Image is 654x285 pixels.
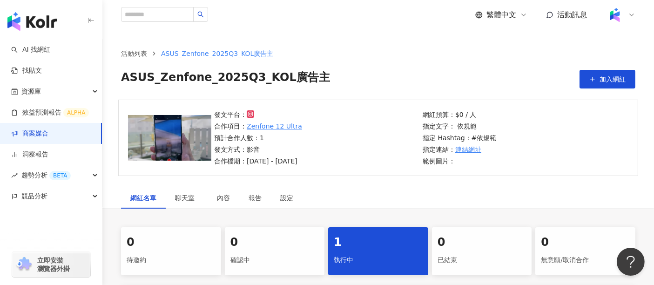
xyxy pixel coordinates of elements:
div: 已結束 [438,252,526,268]
p: 合作檔期：[DATE] - [DATE] [214,156,302,166]
a: 洞察報告 [11,150,48,159]
span: 加入網紅 [600,75,626,83]
div: 0 [230,235,319,251]
img: chrome extension [15,257,33,272]
p: #依規範 [472,133,497,143]
div: 0 [541,235,630,251]
a: searchAI 找網紅 [11,45,50,54]
span: 聊天室 [175,195,198,201]
a: chrome extension立即安裝 瀏覽器外掛 [12,252,90,277]
span: search [197,11,204,18]
div: 1 [334,235,423,251]
iframe: Help Scout Beacon - Open [617,248,645,276]
p: 範例圖片： [423,156,496,166]
div: 報告 [249,193,262,203]
span: 趨勢分析 [21,165,71,186]
span: 繁體中文 [486,10,516,20]
p: 網紅預算：$0 / 人 [423,109,496,120]
span: ASUS_Zenfone_2025Q3_KOL廣告主 [121,70,330,88]
div: BETA [49,171,71,180]
div: 執行中 [334,252,423,268]
p: 預計合作人數：1 [214,133,302,143]
p: 指定文字： 依規範 [423,121,496,131]
img: logo [7,12,57,31]
button: 加入網紅 [580,70,635,88]
a: 效益預測報告ALPHA [11,108,89,117]
img: Zenfone 12 Ultra [128,115,211,161]
span: 活動訊息 [557,10,587,19]
span: 立即安裝 瀏覽器外掛 [37,256,70,273]
p: 指定連結： [423,144,496,155]
a: 活動列表 [119,48,149,59]
p: 發文平台： [214,109,302,120]
span: 競品分析 [21,186,47,207]
a: Zenfone 12 Ultra [247,121,302,131]
div: 設定 [280,193,293,203]
div: 網紅名單 [130,193,156,203]
div: 內容 [217,193,230,203]
a: 連結網址 [455,144,481,155]
a: 商案媒合 [11,129,48,138]
p: 指定 Hashtag： [423,133,496,143]
div: 0 [127,235,216,251]
div: 無意願/取消合作 [541,252,630,268]
div: 待邀約 [127,252,216,268]
span: rise [11,172,18,179]
img: Kolr%20app%20icon%20%281%29.png [606,6,624,24]
p: 合作項目： [214,121,302,131]
span: ASUS_Zenfone_2025Q3_KOL廣告主 [161,50,273,57]
a: 找貼文 [11,66,42,75]
p: 發文方式：影音 [214,144,302,155]
div: 0 [438,235,526,251]
span: 資源庫 [21,81,41,102]
div: 確認中 [230,252,319,268]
